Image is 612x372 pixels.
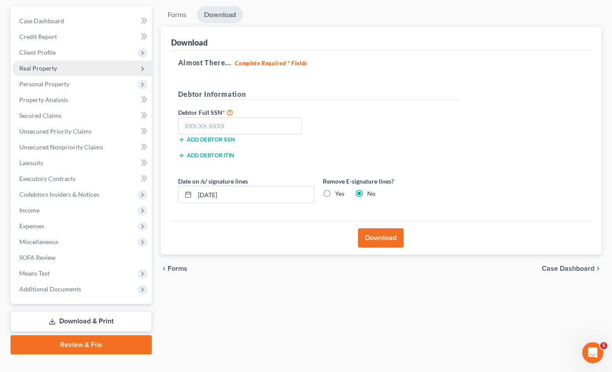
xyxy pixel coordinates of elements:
div: I just reset that credit report for your case. You will need to have a residential address added ... [7,119,144,241]
strong: Complete Required * Fields [235,60,307,67]
span: Income [19,206,39,214]
button: go back [6,4,22,20]
a: Property Analysis [12,92,152,108]
div: Download [171,37,208,48]
button: Home [137,4,154,20]
p: The team can also help [43,11,109,20]
div: Samuel says… [7,26,168,93]
a: Forms [161,6,193,23]
span: Personal Property [19,80,69,88]
span: Unsecured Nonpriority Claims [19,143,103,151]
label: Date on /s/ signature lines [178,177,248,186]
span: Credit Report [19,33,57,40]
span: Means Test [19,269,50,277]
div: It worked thank you. [91,248,168,267]
button: Start recording [56,287,63,294]
span: 5 [600,342,607,349]
a: Secured Claims [12,108,152,124]
a: Download & Print [11,311,152,332]
div: Thanks [140,99,161,107]
span: Expenses [19,222,44,230]
div: It worked thank you. [98,253,161,262]
img: Profile image for Operator [25,5,39,19]
iframe: Intercom live chat [582,342,603,363]
h5: Debtor Information [178,89,459,100]
span: Case Dashboard [542,265,594,272]
button: Send a message… [150,283,165,298]
a: Case Dashboard chevron_right [542,265,601,272]
button: chevron_left Forms [161,265,199,272]
a: Executory Contracts [12,171,152,187]
h1: Operator [43,4,74,11]
i: chevron_right [594,265,601,272]
label: Debtor Full SSN [174,107,319,117]
span: Case Dashboard [19,17,64,25]
span: Lawsuits [19,159,43,167]
a: SOFA Review [12,250,152,266]
a: Lawsuits [12,155,152,171]
span: Real Property [19,64,57,72]
span: SOFA Review [19,254,56,261]
h5: Almost There... [178,57,584,68]
label: No [367,189,376,198]
a: Download [197,6,243,23]
label: Remove E-signature lines? [323,177,459,186]
div: Samuel says… [7,93,168,120]
span: Executory Contracts [19,175,75,182]
span: Property Analysis [19,96,68,103]
div: I just reset that credit report for your case. You will need to have a residential address added ... [14,124,137,176]
i: chevron_left [161,265,168,272]
span: Forms [168,265,187,272]
textarea: Message… [7,269,168,283]
label: Yes [335,189,344,198]
a: Credit Report [12,29,152,45]
span: Codebtors Insiders & Notices [19,191,99,198]
a: Review & File [11,335,152,354]
b: Client Profile > Debtor Addresses [14,159,131,175]
div: Close [154,4,170,19]
input: XXX-XX-XXXX [178,117,302,135]
span: Unsecured Priority Claims [19,128,92,135]
span: Additional Documents [19,285,81,293]
button: Download [358,228,404,248]
button: Add debtor ITIN [178,152,234,159]
a: Case Dashboard [12,13,152,29]
input: MM/DD/YYYY [195,186,314,203]
a: Unsecured Nonpriority Claims [12,139,152,155]
div: Samuel says… [7,248,168,274]
button: Gif picker [28,287,35,294]
button: Upload attachment [42,287,49,294]
a: Unsecured Priority Claims [12,124,152,139]
span: Secured Claims [19,112,61,119]
button: Add debtor SSN [178,136,235,143]
span: Client Profile [19,49,56,56]
button: Emoji picker [14,287,21,294]
span: Miscellaneous [19,238,58,245]
div: Thanks [132,93,168,113]
div: Lindsey says… [7,119,168,248]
